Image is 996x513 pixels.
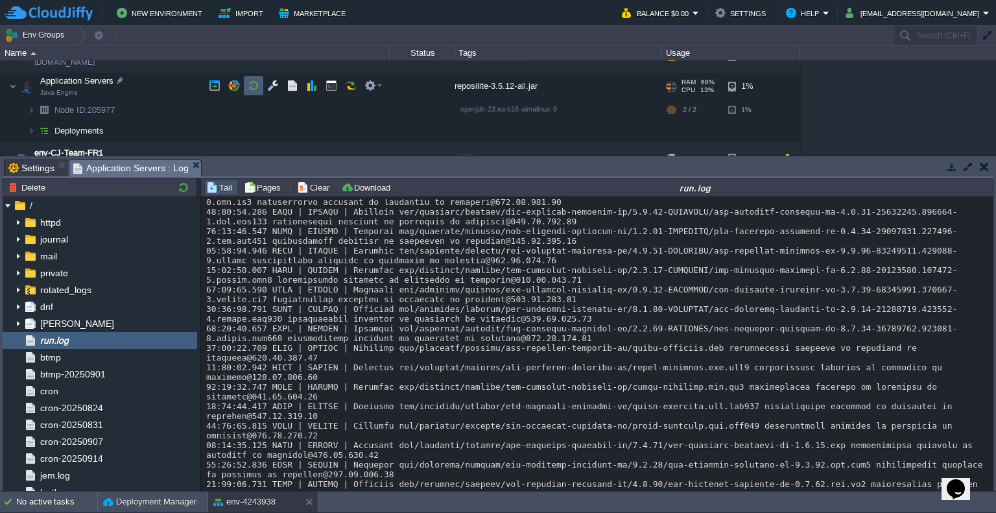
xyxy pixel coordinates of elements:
[38,217,63,228] a: httpd
[390,45,454,60] div: Status
[5,26,69,44] button: Env Groups
[38,335,71,346] a: run.log
[38,250,59,262] a: mail
[103,495,196,508] button: Deployment Manager
[38,402,105,414] a: cron-20250824
[455,45,661,60] div: Tags
[942,461,983,500] iframe: chat widget
[73,160,189,176] span: Application Servers : Log
[16,492,97,512] div: No active tasks
[341,182,394,193] button: Download
[27,200,34,211] a: /
[9,73,17,99] img: AMDAwAAAACH5BAEAAAAALAAAAAABAAEAAAICRAEAOw==
[38,284,93,296] a: rotated_logs
[682,78,696,86] span: RAM
[34,56,95,69] a: [DOMAIN_NAME]
[279,5,350,21] button: Marketplace
[701,78,715,86] span: 68%
[219,5,267,21] button: Import
[460,105,557,113] span: openjdk-23.ea-b18-almalinux-9
[1,45,389,60] div: Name
[700,86,714,94] span: 13%
[213,495,276,508] button: env-4243938
[35,121,53,141] img: AMDAwAAAACH5BAEAAAAALAAAAAABAAEAAAICRAEAOw==
[38,368,108,380] a: btmp-20250901
[35,100,53,120] img: AMDAwAAAACH5BAEAAAAALAAAAAABAAEAAAICRAEAOw==
[846,5,983,21] button: [EMAIL_ADDRESS][DOMAIN_NAME]
[38,301,55,313] a: dnf
[622,5,693,21] button: Balance $0.00
[39,76,115,86] a: Application ServersJava Engine
[38,233,70,245] a: journal
[40,89,78,97] span: Java Engine
[30,52,36,55] img: AMDAwAAAACH5BAEAAAAALAAAAAABAAEAAAICRAEAOw==
[8,182,49,193] button: Delete
[682,86,695,94] span: CPU
[728,73,770,99] div: 1%
[53,125,106,136] a: Deployments
[27,100,35,120] img: AMDAwAAAACH5BAEAAAAALAAAAAABAAEAAAICRAEAOw==
[8,160,54,176] span: Settings
[5,5,93,21] img: CloudJiffy
[728,141,770,176] div: 1%
[1,141,11,176] img: AMDAwAAAACH5BAEAAAAALAAAAAABAAEAAAICRAEAOw==
[34,147,103,160] a: env-CJ-Team-FR1
[786,5,823,21] button: Help
[53,104,117,115] span: 205977
[53,104,117,115] a: Node ID:205977
[38,318,116,329] a: [PERSON_NAME]
[244,182,285,193] button: Pages
[455,73,662,99] div: reposilite-3.5.12-all.jar
[715,5,770,21] button: Settings
[38,419,105,431] a: cron-20250831
[38,470,72,481] a: jem.log
[38,453,105,464] a: cron-20250914
[297,182,333,193] button: Clear
[38,486,69,498] a: lastlog
[683,141,699,176] div: 0 / 4
[206,182,236,193] button: Tail
[390,141,455,176] div: Stopped
[683,100,696,120] div: 2 / 2
[38,352,63,363] a: btmp
[54,105,88,115] span: Node ID:
[39,75,115,86] span: Application Servers
[12,141,30,176] img: AMDAwAAAACH5BAEAAAAALAAAAAABAAEAAAICRAEAOw==
[399,182,991,193] div: run.log
[117,5,206,21] button: New Environment
[38,267,70,279] a: private
[663,45,800,60] div: Usage
[18,73,36,99] img: AMDAwAAAACH5BAEAAAAALAAAAAABAAEAAAICRAEAOw==
[38,385,60,397] a: cron
[38,436,105,447] a: cron-20250907
[27,121,35,141] img: AMDAwAAAACH5BAEAAAAALAAAAAABAAEAAAICRAEAOw==
[728,100,770,120] div: 1%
